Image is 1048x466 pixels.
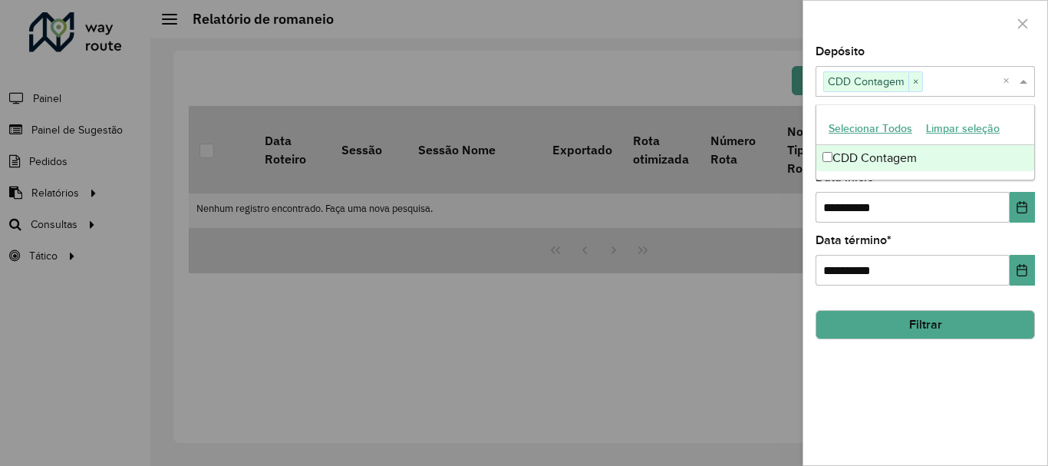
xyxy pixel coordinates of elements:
span: × [908,73,922,91]
label: Depósito [816,42,865,61]
button: Selecionar Todos [822,117,919,140]
button: Limpar seleção [919,117,1007,140]
span: CDD Contagem [824,72,908,91]
label: Data término [816,231,891,250]
ng-dropdown-panel: Options list [816,104,1035,180]
button: Filtrar [816,310,1035,339]
button: Choose Date [1010,192,1035,223]
span: Clear all [1003,72,1016,91]
div: CDD Contagem [816,145,1034,171]
button: Choose Date [1010,255,1035,286]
